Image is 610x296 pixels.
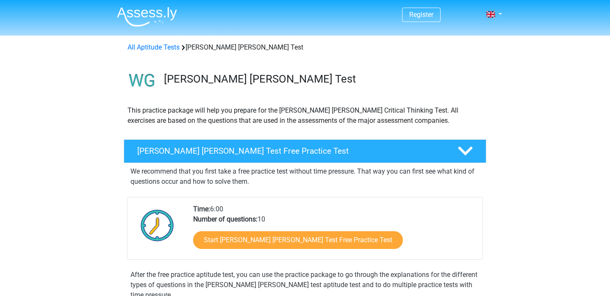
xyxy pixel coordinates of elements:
div: 6:00 10 [187,204,482,259]
h3: [PERSON_NAME] [PERSON_NAME] Test [164,72,480,86]
b: Time: [193,205,210,213]
h4: [PERSON_NAME] [PERSON_NAME] Test Free Practice Test [137,146,444,156]
b: Number of questions: [193,215,258,223]
p: We recommend that you first take a free practice test without time pressure. That way you can fir... [130,166,480,187]
img: Clock [136,204,179,246]
a: Register [409,11,433,19]
a: [PERSON_NAME] [PERSON_NAME] Test Free Practice Test [120,139,490,163]
a: Start [PERSON_NAME] [PERSON_NAME] Test Free Practice Test [193,231,403,249]
p: This practice package will help you prepare for the [PERSON_NAME] [PERSON_NAME] Critical Thinking... [128,105,482,126]
img: watson glaser test [124,63,160,99]
a: All Aptitude Tests [128,43,180,51]
img: Assessly [117,7,177,27]
div: [PERSON_NAME] [PERSON_NAME] Test [124,42,486,53]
